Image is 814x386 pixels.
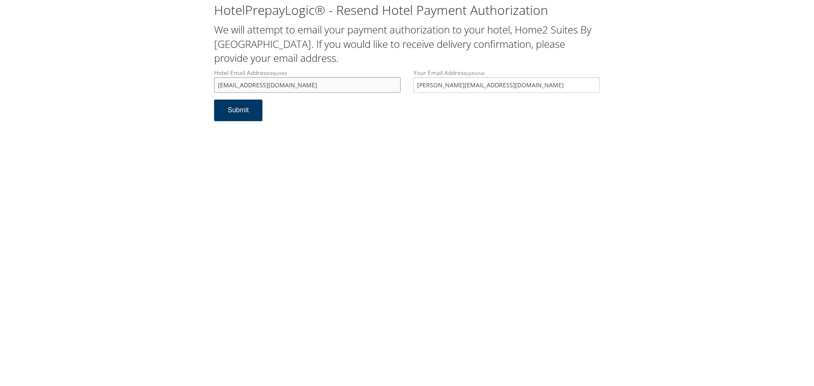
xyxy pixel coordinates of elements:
[413,69,600,93] label: Your Email Address
[214,22,600,65] h2: We will attempt to email your payment authorization to your hotel, Home2 Suites By [GEOGRAPHIC_DA...
[413,77,600,93] input: Your Email Addressoptional
[214,69,401,93] label: Hotel Email Address
[214,77,401,93] input: Hotel Email Addressrequired
[214,1,600,19] h1: HotelPrepayLogic® - Resend Hotel Payment Authorization
[214,100,262,121] button: Submit
[466,70,485,76] small: optional
[268,70,287,76] small: required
